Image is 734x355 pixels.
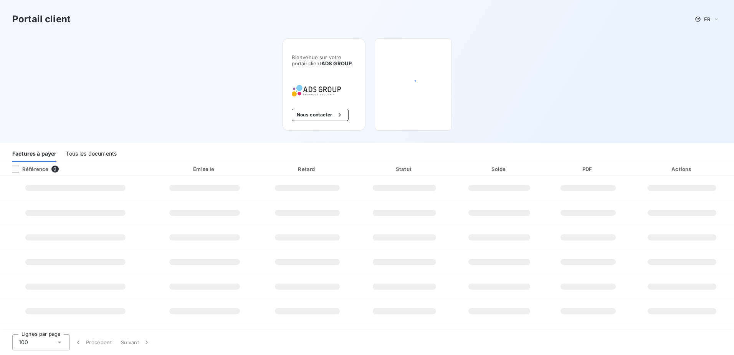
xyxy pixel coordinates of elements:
[358,165,451,173] div: Statut
[12,12,71,26] h3: Portail client
[321,60,352,66] span: ADS GROUP
[66,146,117,162] div: Tous les documents
[51,166,58,173] span: 0
[70,334,116,350] button: Précédent
[260,165,355,173] div: Retard
[632,165,732,173] div: Actions
[12,146,56,162] div: Factures à payer
[116,334,155,350] button: Suivant
[547,165,628,173] div: PDF
[292,109,349,121] button: Nous contacter
[454,165,545,173] div: Solde
[153,165,257,173] div: Émise le
[292,85,341,96] img: Company logo
[292,54,356,66] span: Bienvenue sur votre portail client .
[6,166,48,173] div: Référence
[704,16,710,22] span: FR
[19,338,28,346] span: 100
